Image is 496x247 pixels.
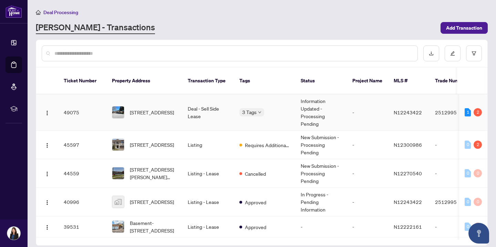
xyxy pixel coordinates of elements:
th: Status [295,68,347,94]
button: Add Transaction [441,22,488,34]
img: thumbnail-img [112,221,124,233]
div: 1 [465,108,471,116]
th: Transaction Type [182,68,234,94]
img: Logo [44,171,50,177]
button: Logo [42,168,53,179]
img: Logo [44,110,50,116]
td: - [347,94,388,131]
td: 2512995 [430,188,478,216]
td: In Progress - Pending Information [295,188,347,216]
th: Project Name [347,68,388,94]
td: - [347,216,388,237]
span: Cancelled [245,170,266,177]
img: Profile Icon [7,227,20,240]
span: Basement-[STREET_ADDRESS] [130,219,177,234]
img: logo [6,5,22,18]
div: 0 [465,198,471,206]
td: - [347,131,388,159]
td: Listing - Lease [182,188,234,216]
img: thumbnail-img [112,167,124,179]
button: Logo [42,196,53,207]
td: 40996 [58,188,106,216]
a: [PERSON_NAME] - Transactions [36,22,155,34]
div: 0 [465,169,471,177]
td: Listing - Lease [182,216,234,237]
td: Deal - Sell Side Lease [182,94,234,131]
span: N12270540 [394,170,422,176]
img: thumbnail-img [112,106,124,118]
th: Tags [234,68,295,94]
td: 49075 [58,94,106,131]
td: - [430,131,478,159]
span: down [258,111,261,114]
div: 2 [474,108,482,116]
button: edit [445,45,461,61]
span: Deal Processing [43,9,78,16]
span: [STREET_ADDRESS] [130,109,174,116]
img: thumbnail-img [112,139,124,151]
div: 0 [465,223,471,231]
td: Information Updated - Processing Pending [295,94,347,131]
div: 2 [474,141,482,149]
td: New Submission - Processing Pending [295,159,347,188]
img: Logo [44,143,50,148]
div: 0 [474,169,482,177]
span: download [429,51,434,56]
button: Logo [42,221,53,232]
td: Listing - Lease [182,159,234,188]
span: N12243422 [394,109,422,115]
img: thumbnail-img [112,196,124,208]
span: filter [472,51,476,56]
td: 39531 [58,216,106,237]
button: filter [466,45,482,61]
div: 0 [465,141,471,149]
td: 44559 [58,159,106,188]
div: 0 [474,198,482,206]
td: New Submission - Processing Pending [295,131,347,159]
span: [STREET_ADDRESS] [130,141,174,148]
th: Ticket Number [58,68,106,94]
span: edit [450,51,455,56]
td: 45597 [58,131,106,159]
span: N12243422 [394,199,422,205]
span: Approved [245,223,266,231]
span: N12300986 [394,142,422,148]
div: 0 [474,223,482,231]
span: home [36,10,41,15]
img: Logo [44,225,50,230]
span: Requires Additional Docs [245,141,290,149]
span: N12222161 [394,224,422,230]
button: download [423,45,439,61]
button: Logo [42,107,53,118]
td: - [347,159,388,188]
button: Logo [42,139,53,150]
td: - [430,216,478,237]
td: Listing [182,131,234,159]
td: - [295,216,347,237]
td: 2512995 [430,94,478,131]
th: Trade Number [430,68,478,94]
img: Logo [44,200,50,205]
span: Approved [245,198,266,206]
td: - [430,159,478,188]
button: Open asap [468,223,489,244]
td: - [347,188,388,216]
span: Add Transaction [446,22,482,33]
span: [STREET_ADDRESS] [130,198,174,206]
span: [STREET_ADDRESS][PERSON_NAME][PERSON_NAME] [130,166,177,181]
th: Property Address [106,68,182,94]
th: MLS # [388,68,430,94]
span: 3 Tags [242,108,257,116]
